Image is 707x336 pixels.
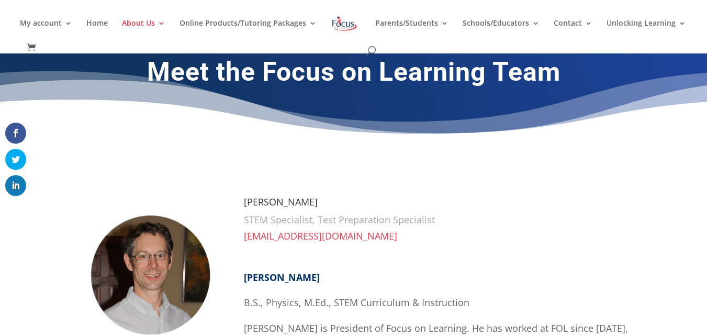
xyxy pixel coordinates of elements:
[244,271,320,284] strong: [PERSON_NAME]
[71,56,636,93] h1: Meet the Focus on Learning Team
[554,19,592,44] a: Contact
[179,19,317,44] a: Online Products/Tutoring Packages
[331,14,358,33] img: Focus on Learning
[244,230,397,242] a: [EMAIL_ADDRESS][DOMAIN_NAME]
[375,19,448,44] a: Parents/Students
[244,296,469,309] span: B.S., Physics, M.Ed., STEM Curriculum & Instruction
[463,19,540,44] a: Schools/Educators
[20,19,72,44] a: My account
[244,212,636,228] p: STEM Specialist, Test Preparation Specialist
[607,19,686,44] a: Unlocking Learning
[244,197,636,212] h4: [PERSON_NAME]
[86,19,108,44] a: Home
[122,19,165,44] a: About Us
